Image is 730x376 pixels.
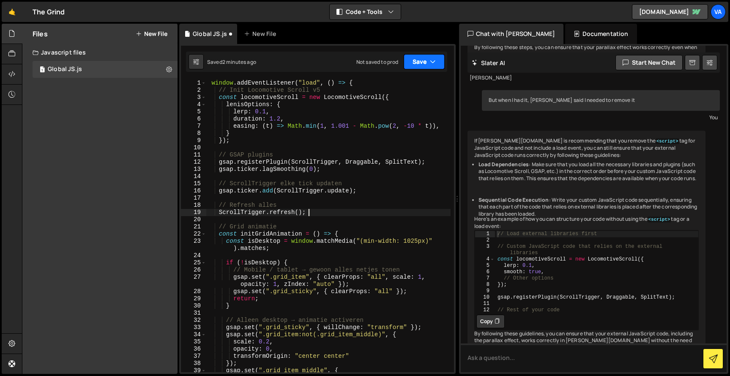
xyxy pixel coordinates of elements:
h2: Files [33,29,48,38]
div: 12 [181,159,206,166]
div: 9 [475,288,495,294]
button: New File [136,30,167,37]
div: You [484,113,718,122]
a: [DOMAIN_NAME] [632,4,708,19]
div: 10 [181,144,206,151]
div: 31 [181,310,206,317]
div: 28 [181,288,206,295]
div: 17048/46890.js [33,61,178,78]
span: 1 [40,67,45,74]
div: [PERSON_NAME] [470,74,704,82]
div: 2 [181,87,206,94]
div: Not saved to prod [356,58,399,66]
div: 17 [181,195,206,202]
div: 32 [181,317,206,324]
div: 18 [181,202,206,209]
div: 16 [181,187,206,195]
div: 8 [475,282,495,288]
div: Chat with [PERSON_NAME] [459,24,564,44]
div: 39 [181,367,206,374]
div: 3 [475,244,495,256]
div: 14 [181,173,206,180]
a: Va [711,4,726,19]
code: <script> [656,138,679,144]
div: 23 [181,238,206,252]
div: 7 [475,275,495,282]
div: Documentation [565,24,637,44]
div: 22 [181,231,206,238]
div: 34 [181,331,206,338]
div: 6 [475,269,495,275]
div: 8 [181,130,206,137]
div: 5 [181,108,206,115]
code: <script> [648,217,671,222]
div: 3 [181,94,206,101]
div: 1 [475,231,495,237]
div: Saved [207,58,256,66]
div: 13 [181,166,206,173]
div: 4 [181,101,206,108]
div: 1 [181,80,206,87]
div: 20 [181,216,206,223]
div: 24 [181,252,206,259]
div: 27 [181,274,206,288]
div: 15 [181,180,206,187]
div: 10 [475,294,495,301]
div: 6 [181,115,206,123]
div: 2 [475,237,495,244]
strong: Load Dependencies [478,161,529,168]
div: 2 minutes ago [222,58,256,66]
div: Javascript files [22,44,178,61]
div: Global JS.js [193,30,227,38]
div: 12 [475,307,495,313]
div: 21 [181,223,206,231]
div: 11 [181,151,206,159]
div: 25 [181,259,206,266]
li: : Write your custom JavaScript code sequentially, ensuring that each part of the code that relies... [478,197,699,218]
div: But when I had it, [PERSON_NAME] said I needed to remove it [482,90,720,111]
div: 26 [181,266,206,274]
a: 🤙 [2,2,22,22]
div: 35 [181,338,206,346]
strong: Sequential Code Execution [478,196,549,203]
div: 38 [181,360,206,367]
div: 36 [181,346,206,353]
div: 19 [181,209,206,216]
div: 7 [181,123,206,130]
div: 11 [475,301,495,307]
div: 4 [475,256,495,263]
div: 30 [181,302,206,310]
div: 9 [181,137,206,144]
div: The Grind [33,7,65,17]
h2: Slater AI [472,59,506,67]
div: 37 [181,353,206,360]
div: Global JS.js [48,66,82,73]
div: If [PERSON_NAME][DOMAIN_NAME] is recommending that you remove the tag for JavaScript code and not... [468,131,706,365]
div: 29 [181,295,206,302]
button: Code + Tools [330,4,401,19]
button: Copy [476,315,505,328]
div: 33 [181,324,206,331]
li: : Make sure that you load all the necessary libraries and plugins (such as Locomotive Scroll, GSA... [478,161,699,182]
button: Start new chat [615,55,683,70]
div: New File [244,30,279,38]
button: Save [404,54,445,69]
div: 5 [475,263,495,269]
